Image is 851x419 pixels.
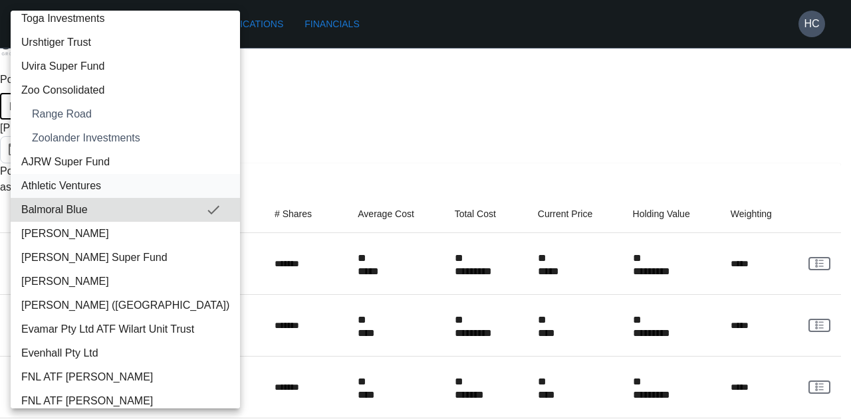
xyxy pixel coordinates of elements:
[21,226,229,242] span: [PERSON_NAME]
[21,274,229,290] span: [PERSON_NAME]
[21,35,229,50] span: Urshtiger Trust
[21,154,229,170] span: AJRW Super Fund
[21,393,229,409] span: FNL ATF [PERSON_NAME]
[21,202,205,218] span: Balmoral Blue
[21,178,229,194] span: Athletic Ventures
[21,11,229,27] span: Toga Investments
[21,345,229,361] span: Evenhall Pty Ltd
[21,58,229,74] span: Uvira Super Fund
[32,130,229,146] span: Zoolander Investments
[21,369,229,385] span: FNL ATF [PERSON_NAME]
[21,297,229,313] span: [PERSON_NAME] ([GEOGRAPHIC_DATA])
[21,321,229,337] span: Evamar Pty Ltd ATF Wilart Unit Trust
[21,250,229,266] span: [PERSON_NAME] Super Fund
[21,82,229,98] span: Zoo Consolidated
[32,106,229,122] span: Range Road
